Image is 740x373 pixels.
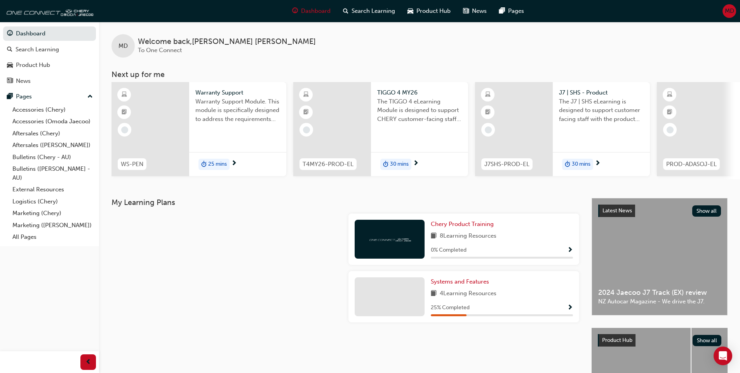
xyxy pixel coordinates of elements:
[303,90,309,100] span: learningResourceType_ELEARNING-icon
[293,82,468,176] a: T4MY26-PROD-ELTIGGO 4 MY26The TIGGO 4 eLearning Module is designed to support CHERY customer-faci...
[407,6,413,16] span: car-icon
[390,160,409,169] span: 30 mins
[693,335,722,346] button: Show all
[87,92,93,102] span: up-icon
[7,93,13,100] span: pages-icon
[231,160,237,167] span: next-icon
[9,139,96,151] a: Aftersales ([PERSON_NAME])
[567,247,573,254] span: Show Progress
[3,26,96,41] a: Dashboard
[368,235,411,243] img: oneconnect
[7,46,12,53] span: search-icon
[7,30,13,37] span: guage-icon
[559,88,644,97] span: J7 | SHS - Product
[7,62,13,69] span: car-icon
[195,97,280,124] span: Warranty Support Module. This module is specifically designed to address the requirements and pro...
[457,3,493,19] a: news-iconNews
[121,160,143,169] span: WS-PEN
[431,220,497,229] a: Chery Product Training
[666,160,717,169] span: PROD-ADASOJ-EL
[3,42,96,57] a: Search Learning
[484,160,529,169] span: J7SHS-PROD-EL
[16,45,59,54] div: Search Learning
[208,160,227,169] span: 25 mins
[572,160,590,169] span: 30 mins
[9,151,96,163] a: Bulletins (Chery - AU)
[475,82,650,176] a: J7SHS-PROD-ELJ7 | SHS - ProductThe J7 | SHS eLearning is designed to support customer facing staf...
[440,289,496,299] span: 4 Learning Resources
[667,107,672,117] span: booktick-icon
[377,97,462,124] span: The TIGGO 4 eLearning Module is designed to support CHERY customer-facing staff with the product ...
[602,337,632,343] span: Product Hub
[463,6,469,16] span: news-icon
[3,25,96,89] button: DashboardSearch LearningProduct HubNews
[111,198,579,207] h3: My Learning Plans
[567,305,573,312] span: Show Progress
[567,245,573,255] button: Show Progress
[4,3,93,19] a: oneconnect
[485,107,491,117] span: booktick-icon
[431,277,492,286] a: Systems and Features
[352,7,395,16] span: Search Learning
[301,7,331,16] span: Dashboard
[9,231,96,243] a: All Pages
[559,97,644,124] span: The J7 | SHS eLearning is designed to support customer facing staff with the product and sales in...
[401,3,457,19] a: car-iconProduct Hub
[292,6,298,16] span: guage-icon
[692,205,721,217] button: Show all
[9,104,96,116] a: Accessories (Chery)
[9,128,96,140] a: Aftersales (Chery)
[16,77,31,86] div: News
[138,47,182,54] span: To One Connect
[723,4,736,18] button: MD
[201,159,207,170] span: duration-icon
[3,58,96,72] a: Product Hub
[3,89,96,104] button: Pages
[725,7,734,16] span: MD
[431,289,437,299] span: book-icon
[337,3,401,19] a: search-iconSearch Learning
[3,74,96,88] a: News
[99,70,740,79] h3: Next up for me
[413,160,419,167] span: next-icon
[598,288,721,297] span: 2024 Jaecoo J7 Track (EX) review
[9,184,96,196] a: External Resources
[377,88,462,97] span: TIGGO 4 MY26
[565,159,570,170] span: duration-icon
[111,82,286,176] a: WS-PENWarranty SupportWarranty Support Module. This module is specifically designed to address th...
[431,231,437,241] span: book-icon
[485,90,491,100] span: learningResourceType_ELEARNING-icon
[9,163,96,184] a: Bulletins ([PERSON_NAME] - AU)
[598,334,721,347] a: Product HubShow all
[118,42,128,51] span: MD
[303,160,353,169] span: T4MY26-PROD-EL
[431,278,489,285] span: Systems and Features
[416,7,451,16] span: Product Hub
[286,3,337,19] a: guage-iconDashboard
[9,116,96,128] a: Accessories (Omoda Jaecoo)
[121,126,128,133] span: learningRecordVerb_NONE-icon
[138,37,316,46] span: Welcome back , [PERSON_NAME] [PERSON_NAME]
[592,198,728,315] a: Latest NewsShow all2024 Jaecoo J7 Track (EX) reviewNZ Autocar Magazine - We drive the J7.
[595,160,601,167] span: next-icon
[431,246,467,255] span: 0 % Completed
[431,303,470,312] span: 25 % Completed
[598,297,721,306] span: NZ Autocar Magazine - We drive the J7.
[485,126,492,133] span: learningRecordVerb_NONE-icon
[303,107,309,117] span: booktick-icon
[303,126,310,133] span: learningRecordVerb_NONE-icon
[122,90,127,100] span: learningResourceType_ELEARNING-icon
[567,303,573,313] button: Show Progress
[440,231,496,241] span: 8 Learning Resources
[667,90,672,100] span: learningResourceType_ELEARNING-icon
[714,347,732,365] div: Open Intercom Messenger
[9,219,96,231] a: Marketing ([PERSON_NAME])
[122,107,127,117] span: booktick-icon
[195,88,280,97] span: Warranty Support
[472,7,487,16] span: News
[493,3,530,19] a: pages-iconPages
[383,159,388,170] span: duration-icon
[9,196,96,208] a: Logistics (Chery)
[598,205,721,217] a: Latest NewsShow all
